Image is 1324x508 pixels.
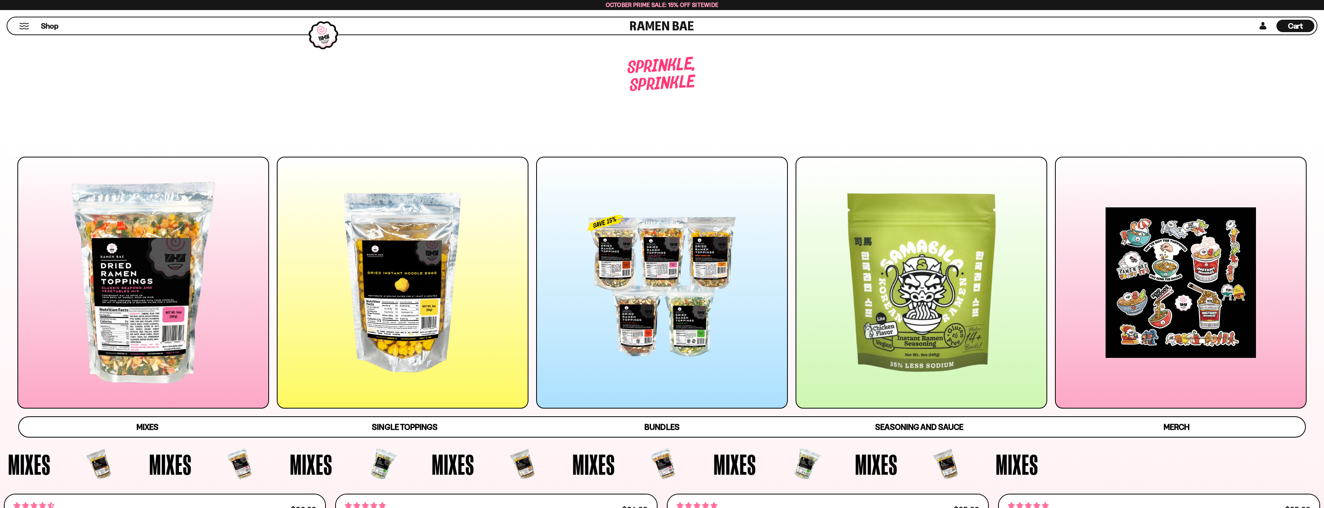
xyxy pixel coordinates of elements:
span: Mixes [149,450,192,479]
button: Mobile Menu Trigger [19,23,29,29]
span: Single Toppings [372,422,437,432]
span: Mixes [855,450,898,479]
span: Mixes [290,450,332,479]
span: Cart [1288,21,1303,31]
span: Mixes [8,450,51,479]
a: Mixes [19,417,276,437]
span: Mixes [714,450,756,479]
span: October Prime Sale: 15% off Sitewide [606,1,719,9]
span: Mixes [573,450,615,479]
a: Bundles [533,417,791,437]
a: Merch [1048,417,1305,437]
span: Merch [1164,422,1189,432]
a: Shop [41,20,58,32]
a: Seasoning and Sauce [791,417,1048,437]
span: Mixes [996,450,1038,479]
span: Mixes [136,422,158,432]
span: Bundles [644,422,679,432]
span: Seasoning and Sauce [875,422,963,432]
div: Cart [1276,17,1314,34]
span: Shop [41,21,58,31]
span: Mixes [432,450,474,479]
a: Single Toppings [276,417,533,437]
